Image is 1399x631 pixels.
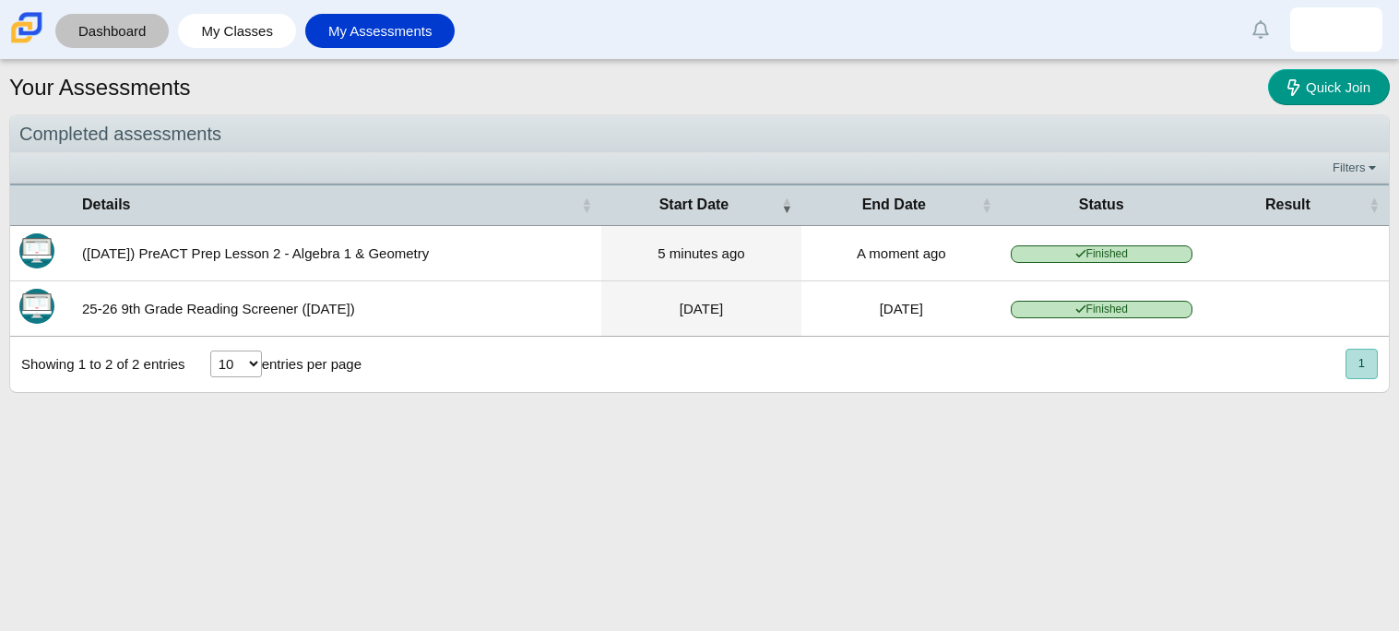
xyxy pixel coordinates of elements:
[880,301,923,316] time: Aug 21, 2025 at 9:59 AM
[1369,196,1380,214] span: Result : Activate to sort
[1011,195,1192,215] span: Status
[680,301,723,316] time: Aug 21, 2025 at 9:42 AM
[1322,15,1351,44] img: christopher.randal.EZwbYq
[82,195,577,215] span: Details
[1011,301,1192,318] span: Finished
[7,34,46,50] a: Carmen School of Science & Technology
[811,195,978,215] span: End Date
[10,337,185,392] div: Showing 1 to 2 of 2 entries
[1211,195,1365,215] span: Result
[9,72,191,103] h1: Your Assessments
[781,196,792,214] span: Start Date : Activate to remove sorting
[65,14,160,48] a: Dashboard
[1344,349,1378,379] nav: pagination
[1328,159,1384,177] a: Filters
[262,356,362,372] label: entries per page
[611,195,777,215] span: Start Date
[73,226,601,281] td: ([DATE]) PreACT Prep Lesson 2 - Algebra 1 & Geometry
[1306,79,1370,95] span: Quick Join
[658,245,744,261] time: Sep 29, 2025 at 1:17 PM
[314,14,446,48] a: My Assessments
[7,8,46,47] img: Carmen School of Science & Technology
[1290,7,1382,52] a: christopher.randal.EZwbYq
[981,196,992,214] span: End Date : Activate to sort
[187,14,287,48] a: My Classes
[10,115,1389,153] div: Completed assessments
[1011,245,1192,263] span: Finished
[1240,9,1281,50] a: Alerts
[581,196,592,214] span: Details : Activate to sort
[1268,69,1390,105] a: Quick Join
[19,289,54,324] img: Itembank
[1346,349,1378,379] button: 1
[857,245,946,261] time: Sep 29, 2025 at 1:23 PM
[19,233,54,268] img: Itembank
[73,281,601,337] td: 25-26 9th Grade Reading Screener ([DATE])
